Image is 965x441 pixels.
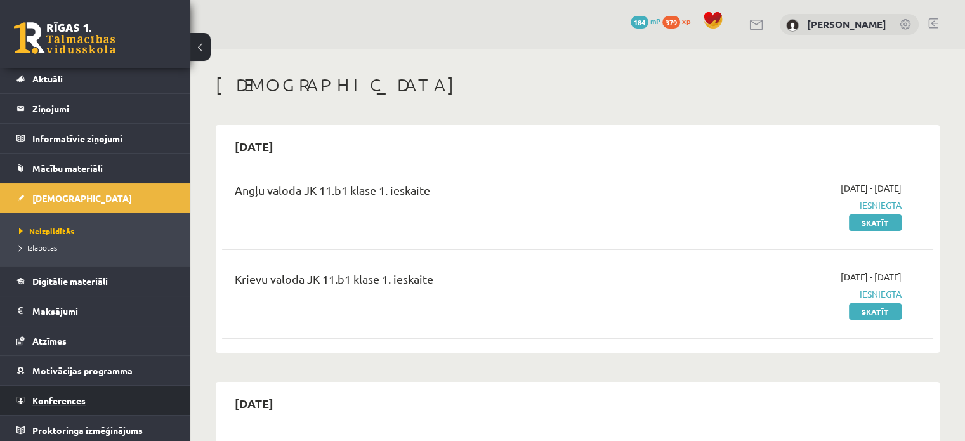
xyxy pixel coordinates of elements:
a: Informatīvie ziņojumi [16,124,174,153]
h1: [DEMOGRAPHIC_DATA] [216,74,940,96]
span: Neizpildītās [19,226,74,236]
div: Krievu valoda JK 11.b1 klase 1. ieskaite [235,270,673,294]
span: Iesniegta [692,199,902,212]
a: Izlabotās [19,242,178,253]
span: mP [650,16,660,26]
a: Skatīt [849,214,902,231]
a: Mācību materiāli [16,154,174,183]
span: Konferences [32,395,86,406]
legend: Ziņojumi [32,94,174,123]
a: Digitālie materiāli [16,267,174,296]
span: 184 [631,16,648,29]
span: Digitālie materiāli [32,275,108,287]
span: xp [682,16,690,26]
a: 379 xp [662,16,697,26]
a: Maksājumi [16,296,174,326]
span: Iesniegta [692,287,902,301]
h2: [DATE] [222,131,286,161]
span: 379 [662,16,680,29]
a: Ziņojumi [16,94,174,123]
span: Proktoringa izmēģinājums [32,425,143,436]
span: [DATE] - [DATE] [841,270,902,284]
span: Mācību materiāli [32,162,103,174]
a: [DEMOGRAPHIC_DATA] [16,183,174,213]
a: Rīgas 1. Tālmācības vidusskola [14,22,115,54]
legend: Maksājumi [32,296,174,326]
a: Konferences [16,386,174,415]
a: Atzīmes [16,326,174,355]
legend: Informatīvie ziņojumi [32,124,174,153]
img: Marta Broka [786,19,799,32]
span: Motivācijas programma [32,365,133,376]
a: Motivācijas programma [16,356,174,385]
a: Skatīt [849,303,902,320]
span: [DATE] - [DATE] [841,181,902,195]
a: 184 mP [631,16,660,26]
span: Izlabotās [19,242,57,253]
span: Atzīmes [32,335,67,346]
div: Angļu valoda JK 11.b1 klase 1. ieskaite [235,181,673,205]
a: Neizpildītās [19,225,178,237]
h2: [DATE] [222,388,286,418]
span: [DEMOGRAPHIC_DATA] [32,192,132,204]
span: Aktuāli [32,73,63,84]
a: Aktuāli [16,64,174,93]
a: [PERSON_NAME] [807,18,886,30]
